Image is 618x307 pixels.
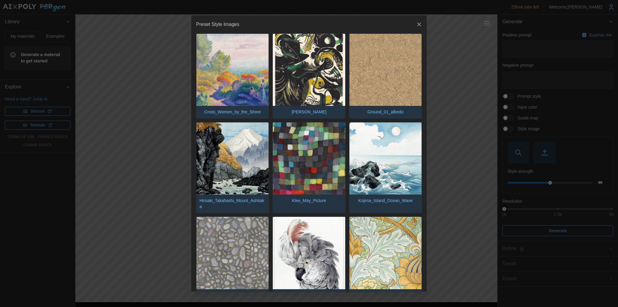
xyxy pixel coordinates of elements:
p: Rocks_01_albedo [213,289,253,301]
img: Ground_01_albedo.jpg [349,34,422,106]
button: Ground_01_albedo.jpgGround_01_albedo [349,33,422,119]
p: Hiroaki_Takahashi_Mount_Ashitaka [196,195,269,213]
button: Kojima_Island_Ocean_Wave.jpgKojima_Island_Ocean_Wave [349,122,422,213]
img: Hiroaki_Takahashi_Mount_Ashitaka.jpg [196,122,269,195]
img: Schouman_Cockatoo_Head.jpg [273,217,345,289]
button: Rocks_01_albedo.jpgRocks_01_albedo [196,217,269,302]
button: Franz_Marc_Genesis_II.jpg[PERSON_NAME] [272,33,345,119]
img: Franz_Marc_Genesis_II.jpg [273,34,345,106]
button: Klee_May_Picture.jpgKlee_May_Picture [272,122,345,213]
button: Schouman_Cockatoo_Head.jpgSchouman_Cockatoo_Head [272,217,345,302]
p: Klee_May_Picture [289,195,329,207]
p: Cross_Women_by_the_Shore [201,106,264,118]
img: Kojima_Island_Ocean_Wave.jpg [349,122,422,195]
button: Hiroaki_Takahashi_Mount_Ashitaka.jpgHiroaki_Takahashi_Mount_Ashitaka [196,122,269,213]
p: Ground_01_albedo [364,106,406,118]
img: Rocks_01_albedo.jpg [196,217,269,289]
p: Kojima_Island_Ocean_Wave [355,195,416,207]
p: Schouman_Cockatoo_Head [279,289,338,301]
img: Klee_May_Picture.jpg [273,122,345,195]
p: William_Morris_Pattern [361,289,410,301]
img: William_Morris_Pattern.jpg [349,217,422,289]
button: Cross_Women_by_the_Shore.jpgCross_Women_by_the_Shore [196,33,269,119]
button: William_Morris_Pattern.jpgWilliam_Morris_Pattern [349,217,422,302]
h2: Preset Style Images [196,22,239,27]
img: Cross_Women_by_the_Shore.jpg [196,34,269,106]
p: [PERSON_NAME] [288,106,329,118]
